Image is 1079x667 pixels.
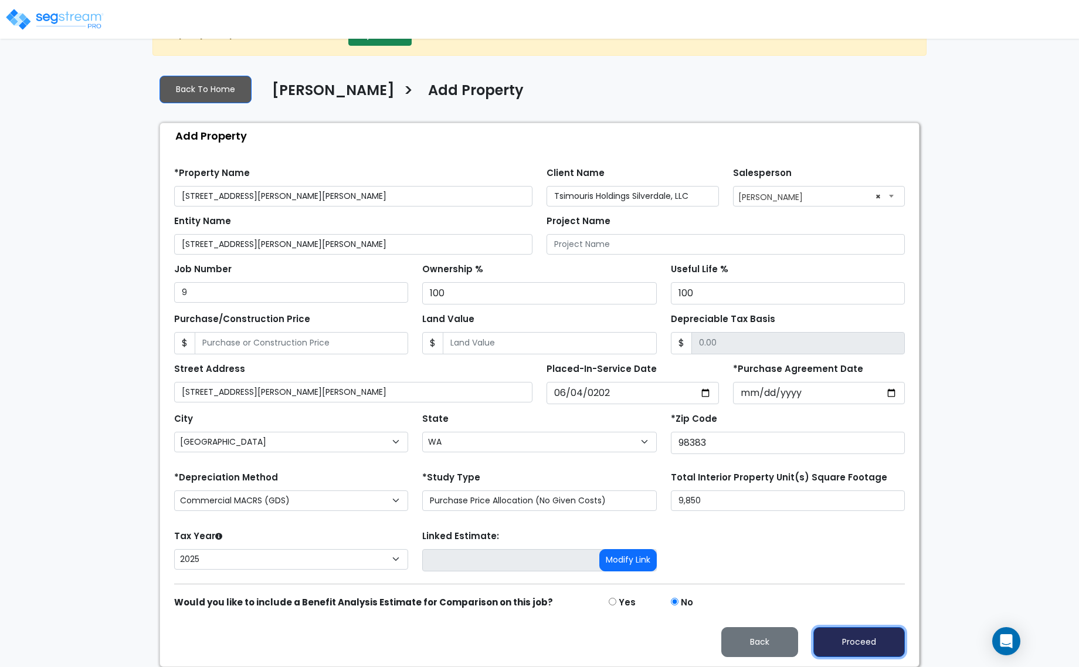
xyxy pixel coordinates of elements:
[174,471,278,485] label: *Depreciation Method
[174,596,553,608] strong: Would you like to include a Benefit Analysis Estimate for Comparison on this job?
[733,186,905,206] span: Micah Eisentrager
[671,282,905,304] input: Useful Life %
[681,596,693,610] label: No
[174,313,310,326] label: Purchase/Construction Price
[419,82,524,107] a: Add Property
[671,263,728,276] label: Useful Life %
[422,530,499,543] label: Linked Estimate:
[174,530,222,543] label: Tax Year
[671,313,775,326] label: Depreciable Tax Basis
[174,282,408,303] input: Job Number
[5,8,104,31] img: logo_pro_r.png
[547,215,610,228] label: Project Name
[422,332,443,354] span: $
[443,332,656,354] input: Land Value
[174,363,245,376] label: Street Address
[671,471,887,485] label: Total Interior Property Unit(s) Square Footage
[422,313,474,326] label: Land Value
[174,332,195,354] span: $
[876,188,881,205] span: ×
[547,186,719,206] input: Client Name
[547,363,657,376] label: Placed-In-Service Date
[428,82,524,102] h4: Add Property
[721,627,798,657] button: Back
[160,76,252,103] a: Back To Home
[992,627,1020,655] div: Open Intercom Messenger
[174,186,532,206] input: Property Name
[671,490,905,511] input: total square foot
[671,432,905,454] input: Zip Code
[422,263,483,276] label: Ownership %
[174,167,250,180] label: *Property Name
[422,471,480,485] label: *Study Type
[174,412,193,426] label: City
[174,263,232,276] label: Job Number
[422,282,656,304] input: Ownership %
[272,82,395,102] h4: [PERSON_NAME]
[813,627,905,657] button: Proceed
[712,634,807,648] a: Back
[599,549,657,571] button: Modify Link
[547,167,605,180] label: Client Name
[174,234,532,255] input: Entity Name
[403,81,413,104] h3: >
[195,332,408,354] input: Purchase or Construction Price
[547,234,905,255] input: Project Name
[619,596,636,610] label: Yes
[691,332,905,354] input: 0.00
[671,332,692,354] span: $
[422,412,449,426] label: State
[174,215,231,228] label: Entity Name
[734,187,905,205] span: Micah Eisentrager
[166,123,919,148] div: Add Property
[733,382,905,404] input: Purchase Date
[263,82,395,107] a: [PERSON_NAME]
[733,167,792,180] label: Salesperson
[733,363,863,376] label: *Purchase Agreement Date
[174,382,532,402] input: Street Address
[671,412,717,426] label: *Zip Code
